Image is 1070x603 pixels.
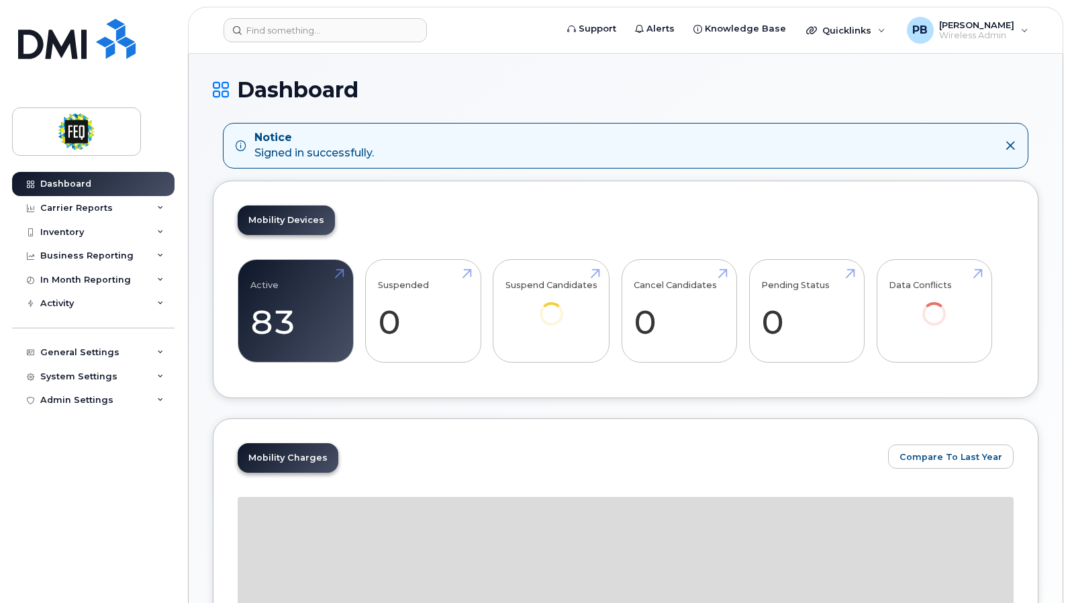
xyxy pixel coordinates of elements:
[254,130,374,146] strong: Notice
[213,78,1038,101] h1: Dashboard
[634,267,724,355] a: Cancel Candidates 0
[888,445,1014,469] button: Compare To Last Year
[238,205,335,235] a: Mobility Devices
[899,451,1002,463] span: Compare To Last Year
[254,130,374,161] div: Signed in successfully.
[505,267,597,344] a: Suspend Candidates
[889,267,979,344] a: Data Conflicts
[378,267,469,355] a: Suspended 0
[250,267,341,355] a: Active 83
[238,443,338,473] a: Mobility Charges
[761,267,852,355] a: Pending Status 0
